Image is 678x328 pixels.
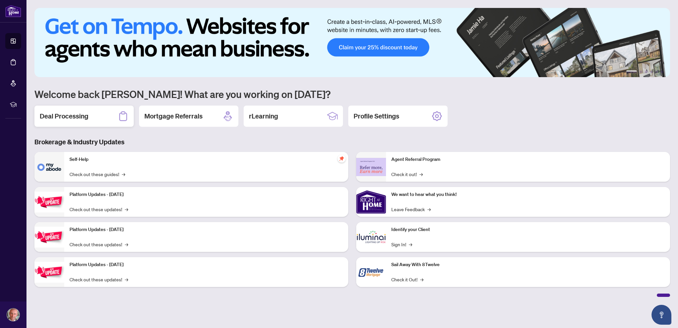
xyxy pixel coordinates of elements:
[626,70,637,73] button: 1
[655,70,658,73] button: 5
[40,112,88,121] h2: Deal Processing
[645,70,648,73] button: 3
[34,192,64,212] img: Platform Updates - July 21, 2025
[144,112,203,121] h2: Mortgage Referrals
[70,276,128,283] a: Check out these updates!→
[419,170,423,178] span: →
[125,206,128,213] span: →
[70,206,128,213] a: Check out these updates!→
[356,222,386,252] img: Identify your Client
[391,226,665,233] p: Identify your Client
[5,5,21,17] img: logo
[7,308,20,321] img: Profile Icon
[34,137,670,147] h3: Brokerage & Industry Updates
[34,8,670,77] img: Slide 0
[70,261,343,268] p: Platform Updates - [DATE]
[409,241,412,248] span: →
[650,70,653,73] button: 4
[34,262,64,283] img: Platform Updates - June 23, 2025
[356,187,386,217] img: We want to hear what you think!
[11,17,16,23] img: website_grey.svg
[356,257,386,287] img: Sail Away With 8Twelve
[70,191,343,198] p: Platform Updates - [DATE]
[70,156,343,163] p: Self-Help
[391,191,665,198] p: We want to hear what you think!
[125,276,128,283] span: →
[391,206,431,213] a: Leave Feedback→
[249,112,278,121] h2: rLearning
[66,38,71,44] img: tab_keywords_by_traffic_grey.svg
[70,226,343,233] p: Platform Updates - [DATE]
[427,206,431,213] span: →
[18,38,23,44] img: tab_domain_overview_orange.svg
[17,17,110,23] div: Domain: [PERSON_NAME][DOMAIN_NAME]
[34,227,64,248] img: Platform Updates - July 8, 2025
[391,156,665,163] p: Agent Referral Program
[640,70,642,73] button: 2
[122,170,125,178] span: →
[391,241,412,248] a: Sign In!→
[652,305,671,325] button: Open asap
[391,276,423,283] a: Check it Out!→
[25,39,59,43] div: Domain Overview
[125,241,128,248] span: →
[73,39,112,43] div: Keywords by Traffic
[356,158,386,176] img: Agent Referral Program
[661,70,663,73] button: 6
[420,276,423,283] span: →
[70,170,125,178] a: Check out these guides!→
[34,152,64,182] img: Self-Help
[391,170,423,178] a: Check it out!→
[354,112,399,121] h2: Profile Settings
[338,155,346,163] span: pushpin
[70,241,128,248] a: Check out these updates!→
[34,88,670,100] h1: Welcome back [PERSON_NAME]! What are you working on [DATE]?
[11,11,16,16] img: logo_orange.svg
[391,261,665,268] p: Sail Away With 8Twelve
[19,11,32,16] div: v 4.0.25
